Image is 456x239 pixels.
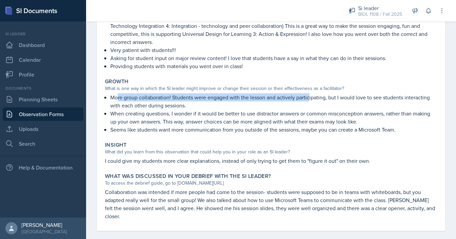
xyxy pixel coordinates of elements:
[110,93,437,109] p: More group collaboration! Students were engaged with the lesson and actively participating, but I...
[3,161,83,174] div: Help & Documentation
[358,11,402,18] div: BIOL 1108 / Fall 2025
[3,31,83,37] div: Si leader
[105,85,437,92] div: What is one way in which the SI leader might improve or change their session or their effectivene...
[110,46,437,54] p: Very patient with students!!!
[3,122,83,136] a: Uploads
[3,93,83,106] a: Planning Sheets
[22,222,67,228] div: [PERSON_NAME]
[3,53,83,66] a: Calendar
[110,62,437,70] p: Providing students with materials you went over in class!
[105,78,128,85] label: Growth
[3,107,83,121] a: Observation Forms
[3,137,83,150] a: Search
[105,180,437,187] div: To access the debrief guide, go to [DOMAIN_NAME][URL]
[105,173,271,180] label: What was discussed in your debrief with the SI Leader?
[3,38,83,52] a: Dashboard
[105,148,437,155] div: What did you learn from this observation that could help you in your role as an SI leader?
[110,14,437,46] p: LOVE THE KAHOOT CLOSER! Utilization of a Student Response & Assessment Tool to provide students w...
[110,126,437,134] p: Seems like students want more communication from you outside of the sessions, maybe you can creat...
[358,4,402,12] div: Si leader
[3,68,83,81] a: Profile
[22,228,67,235] div: [GEOGRAPHIC_DATA]
[3,85,83,91] div: Documents
[105,142,127,148] label: Insight
[105,157,437,165] p: I could give my students more clear explanations, instead of only trying to get them to "figure i...
[105,188,437,220] p: Collaboration was intended if more people had come to the session- students were supposed to be i...
[110,54,437,62] p: Asking for student input on major review content! I love that students have a say in what they ca...
[110,109,437,126] p: When creating questions, I wonder if it would be better to use distractor answers or common misco...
